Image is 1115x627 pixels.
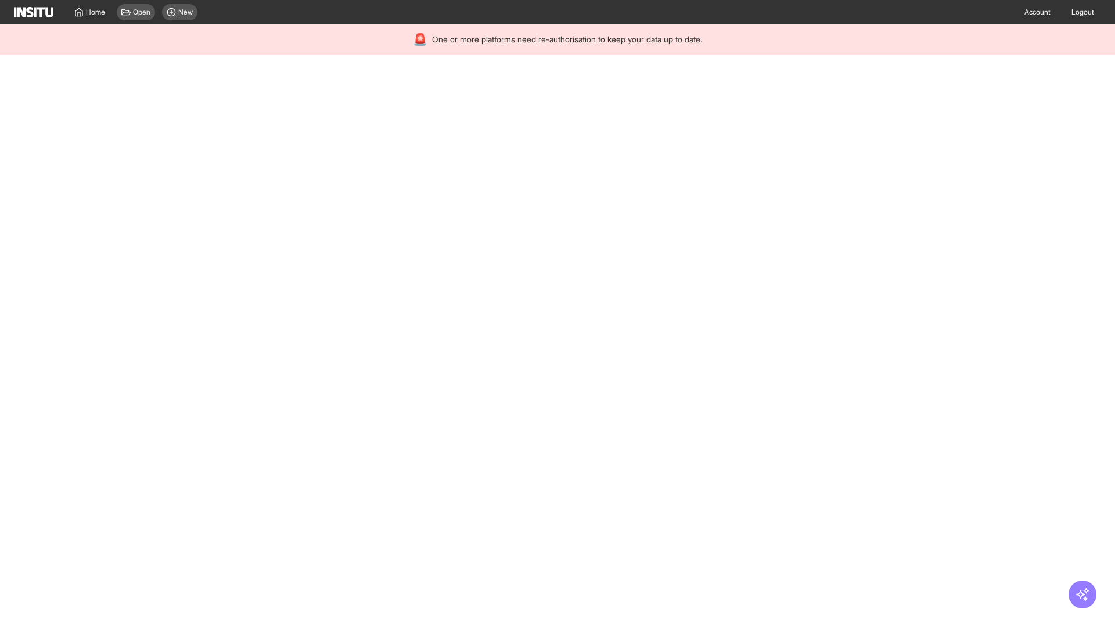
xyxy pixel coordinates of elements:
[14,7,53,17] img: Logo
[133,8,150,17] span: Open
[86,8,105,17] span: Home
[432,34,702,45] span: One or more platforms need re-authorisation to keep your data up to date.
[178,8,193,17] span: New
[413,31,427,48] div: 🚨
